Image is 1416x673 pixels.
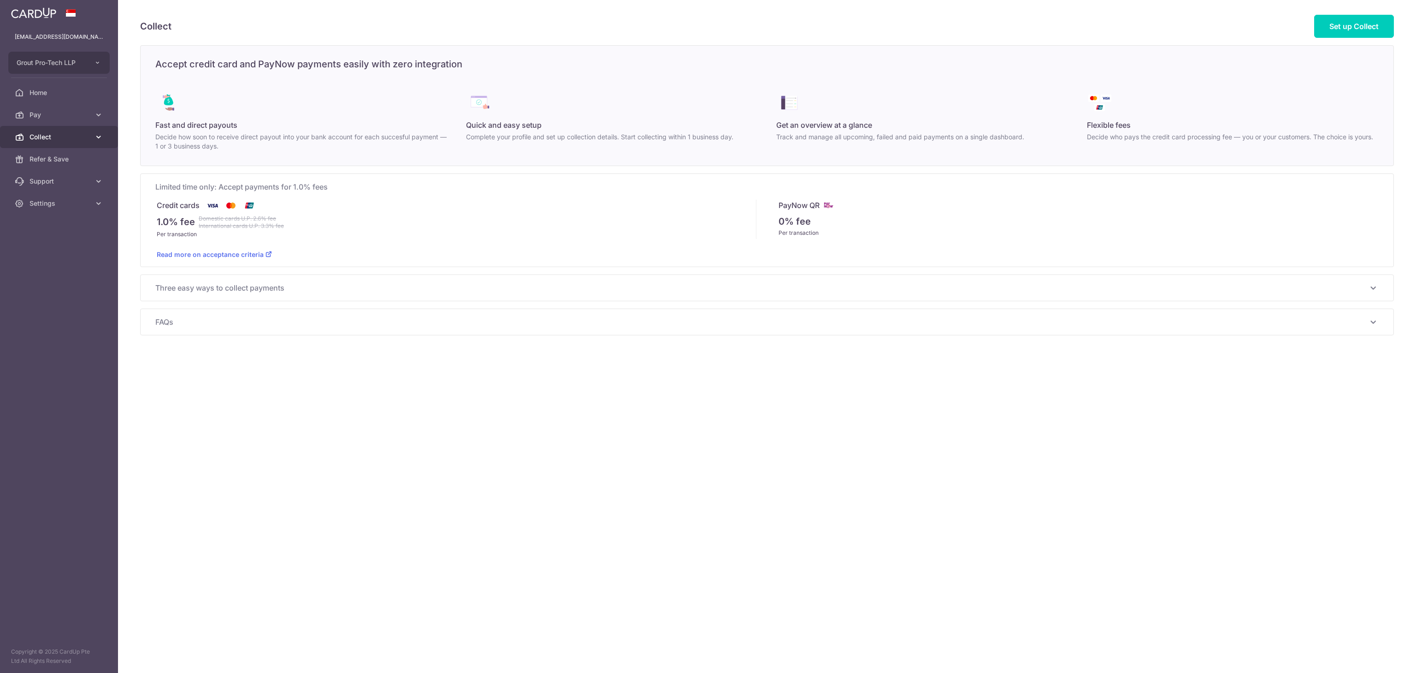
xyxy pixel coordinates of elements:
[203,200,222,211] img: Visa
[29,199,90,208] span: Settings
[157,200,200,211] p: Credit cards
[29,155,90,164] span: Refer & Save
[466,90,492,116] img: collect_benefits-quick_setup-238ffe9d55e53beed05605bc46673ff5ef3689472e416b62ebc7d0ab8d3b3a0b.png
[776,90,802,116] img: collect_benefits-all-in-one-overview-ecae168be53d4dea631b4473abdc9059fc34e556e287cb8dd7d0b18560f7...
[1314,15,1394,38] a: Set up Collect
[11,7,56,18] img: CardUp
[15,32,103,42] p: [EMAIL_ADDRESS][DOMAIN_NAME]
[155,316,1368,328] span: FAQs
[1087,90,1113,116] img: collect_benefits-payment-logos-dce544b9a714b2bc395541eb8d6324069de0a0c65b63ad9c2b4d71e4e11ae343.png
[466,119,542,131] span: Quick and easy setup
[155,181,1379,192] span: Limited time only: Accept payments for 1.0% fees
[29,88,90,97] span: Home
[17,58,85,67] span: Grout Pro-Tech LLP
[29,132,90,142] span: Collect
[1087,119,1131,131] span: Flexible fees
[779,200,820,211] p: PayNow QR
[140,19,171,34] h5: Collect
[823,200,834,211] img: paynow-md-4fe65508ce96feda548756c5ee0e473c78d4820b8ea51387c6e4ad89e58a5e61.png
[21,6,40,15] span: Help
[240,200,259,211] img: Union Pay
[8,52,110,74] button: Grout Pro-Tech LLP
[82,6,100,15] span: Help
[155,282,1368,293] span: Three easy ways to collect payments
[155,90,181,116] img: collect_benefits-direct_payout-68d016c079b23098044efbcd1479d48bd02143683a084563df2606996dc465b2.png
[776,132,1068,142] p: Track and manage all upcoming, failed and paid payments on a single dashboard.
[222,200,240,211] img: Mastercard
[157,250,272,258] a: Read more on acceptance criteria
[29,110,90,119] span: Pay
[466,132,758,142] p: Complete your profile and set up collection details. Start collecting within 1 business day.
[155,316,1379,328] p: FAQs
[1329,22,1379,31] span: Set up Collect
[141,57,1393,71] h5: Accept credit card and PayNow payments easily with zero integration
[779,214,811,228] p: 0% fee
[157,230,756,239] div: Per transaction
[157,215,195,230] p: 1.0% fee
[199,215,284,230] strike: Domestic cards U.P. 2.6% fee International cards U.P. 3.3% fee
[155,282,1379,293] p: Three easy ways to collect payments
[155,132,448,151] p: Decide how soon to receive direct payout into your bank account for each succesful payment — 1 or...
[779,228,1378,238] div: Per transaction
[155,119,237,131] span: Fast and direct payouts
[1087,132,1379,142] p: Decide who pays the credit card processing fee — you or your customers. The choice is yours.
[29,177,90,186] span: Support
[776,119,872,131] span: Get an overview at a glance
